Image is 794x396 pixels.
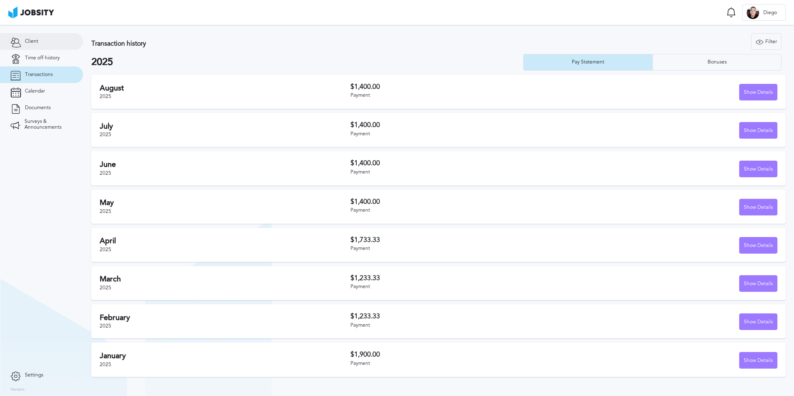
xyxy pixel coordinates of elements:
div: Show Details [740,314,777,330]
div: Show Details [740,276,777,292]
span: Transactions [25,72,53,78]
button: Show Details [739,161,777,177]
button: Filter [751,33,782,50]
button: Show Details [739,84,777,100]
div: Payment [350,246,564,252]
h2: June [100,160,350,169]
button: Show Details [739,122,777,139]
button: Bonuses [652,54,782,71]
div: Show Details [740,122,777,139]
button: Show Details [739,237,777,254]
div: Payment [350,208,564,213]
h2: February [100,313,350,322]
h3: $1,400.00 [350,121,564,129]
h3: $1,900.00 [350,351,564,358]
div: Bonuses [703,59,731,65]
span: Settings [25,372,43,378]
span: 2025 [100,362,111,367]
h2: March [100,275,350,284]
span: 2025 [100,93,111,99]
div: Show Details [740,161,777,178]
h2: May [100,198,350,207]
span: 2025 [100,208,111,214]
button: DDiego [742,4,786,21]
span: Surveys & Announcements [25,119,73,130]
span: 2025 [100,285,111,291]
div: Show Details [740,199,777,216]
h3: $1,400.00 [350,159,564,167]
span: 2025 [100,323,111,329]
button: Show Details [739,199,777,215]
h2: January [100,352,350,360]
div: Show Details [740,352,777,369]
div: Payment [350,131,564,137]
div: Payment [350,93,564,98]
h3: Transaction history [91,40,469,47]
h2: April [100,237,350,245]
h2: August [100,84,350,93]
button: Show Details [739,352,777,369]
span: Diego [759,10,781,16]
span: Documents [25,105,51,111]
div: Payment [350,361,564,367]
span: 2025 [100,170,111,176]
div: Filter [752,34,781,50]
h2: 2025 [91,56,523,68]
div: Show Details [740,237,777,254]
span: 2025 [100,132,111,137]
span: Time off history [25,55,60,61]
span: Client [25,39,38,44]
h2: July [100,122,350,131]
span: 2025 [100,247,111,252]
span: Calendar [25,88,45,94]
button: Pay Statement [523,54,652,71]
div: D [747,7,759,19]
button: Show Details [739,313,777,330]
div: Show Details [740,84,777,101]
div: Payment [350,323,564,328]
div: Pay Statement [568,59,608,65]
h3: $1,400.00 [350,198,564,205]
button: Show Details [739,275,777,292]
img: ab4bad089aa723f57921c736e9817d99.png [8,7,54,18]
h3: $1,733.33 [350,236,564,244]
h3: $1,233.33 [350,313,564,320]
div: Payment [350,284,564,290]
div: Payment [350,169,564,175]
h3: $1,400.00 [350,83,564,90]
h3: $1,233.33 [350,274,564,282]
label: Version: [10,387,26,392]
